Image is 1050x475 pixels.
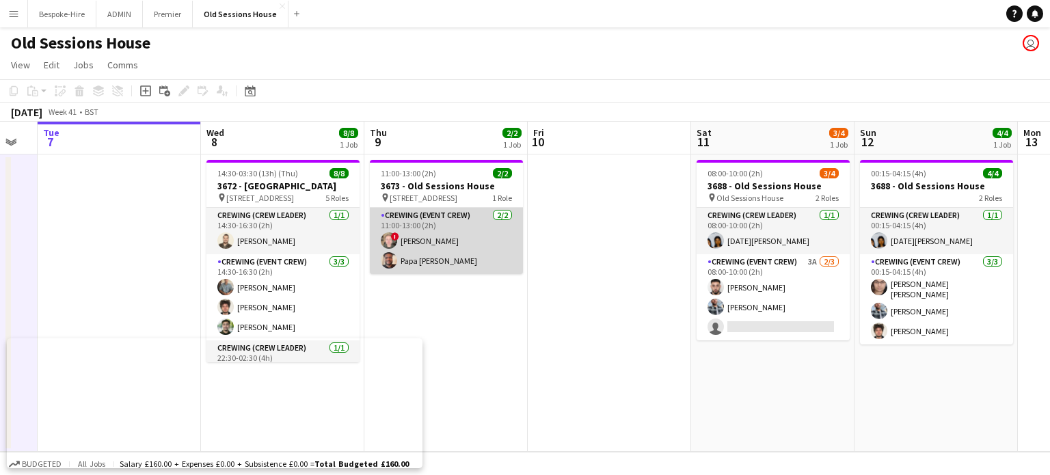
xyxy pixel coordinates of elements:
[7,338,422,468] iframe: Popup CTA
[41,134,59,150] span: 7
[993,128,1012,138] span: 4/4
[28,1,96,27] button: Bespoke-Hire
[871,168,926,178] span: 00:15-04:15 (4h)
[44,59,59,71] span: Edit
[370,208,523,274] app-card-role: Crewing (Event Crew)2/211:00-13:00 (2h)![PERSON_NAME]Papa [PERSON_NAME]
[695,134,712,150] span: 11
[206,160,360,362] app-job-card: 14:30-03:30 (13h) (Thu)8/83672 - [GEOGRAPHIC_DATA] [STREET_ADDRESS]5 RolesCrewing (Crew Leader)1/...
[22,459,62,469] span: Budgeted
[370,180,523,192] h3: 3673 - Old Sessions House
[697,126,712,139] span: Sat
[860,254,1013,344] app-card-role: Crewing (Event Crew)3/300:15-04:15 (4h)[PERSON_NAME] [PERSON_NAME][PERSON_NAME][PERSON_NAME]
[860,180,1013,192] h3: 3688 - Old Sessions House
[993,139,1011,150] div: 1 Job
[206,254,360,340] app-card-role: Crewing (Event Crew)3/314:30-16:30 (2h)[PERSON_NAME][PERSON_NAME][PERSON_NAME]
[204,134,224,150] span: 8
[979,193,1002,203] span: 2 Roles
[85,107,98,117] div: BST
[193,1,288,27] button: Old Sessions House
[11,105,42,119] div: [DATE]
[370,160,523,274] app-job-card: 11:00-13:00 (2h)2/23673 - Old Sessions House [STREET_ADDRESS]1 RoleCrewing (Event Crew)2/211:00-1...
[503,139,521,150] div: 1 Job
[697,180,850,192] h3: 3688 - Old Sessions House
[107,59,138,71] span: Comms
[339,128,358,138] span: 8/8
[391,232,399,241] span: !
[531,134,544,150] span: 10
[325,193,349,203] span: 5 Roles
[38,56,65,74] a: Edit
[68,56,99,74] a: Jobs
[11,59,30,71] span: View
[716,193,783,203] span: Old Sessions House
[96,1,143,27] button: ADMIN
[983,168,1002,178] span: 4/4
[502,128,522,138] span: 2/2
[43,126,59,139] span: Tue
[368,134,387,150] span: 9
[492,193,512,203] span: 1 Role
[381,168,436,178] span: 11:00-13:00 (2h)
[5,56,36,74] a: View
[340,139,358,150] div: 1 Job
[206,180,360,192] h3: 3672 - [GEOGRAPHIC_DATA]
[860,208,1013,254] app-card-role: Crewing (Crew Leader)1/100:15-04:15 (4h)[DATE][PERSON_NAME]
[217,168,298,178] span: 14:30-03:30 (13h) (Thu)
[697,208,850,254] app-card-role: Crewing (Crew Leader)1/108:00-10:00 (2h)[DATE][PERSON_NAME]
[1023,35,1039,51] app-user-avatar: Jason Aspinall
[860,126,876,139] span: Sun
[533,126,544,139] span: Fri
[370,126,387,139] span: Thu
[226,193,294,203] span: [STREET_ADDRESS]
[820,168,839,178] span: 3/4
[390,193,457,203] span: [STREET_ADDRESS]
[858,134,876,150] span: 12
[697,254,850,340] app-card-role: Crewing (Event Crew)3A2/308:00-10:00 (2h)[PERSON_NAME][PERSON_NAME]
[143,1,193,27] button: Premier
[11,33,150,53] h1: Old Sessions House
[697,160,850,340] app-job-card: 08:00-10:00 (2h)3/43688 - Old Sessions House Old Sessions House2 RolesCrewing (Crew Leader)1/108:...
[102,56,144,74] a: Comms
[73,59,94,71] span: Jobs
[329,168,349,178] span: 8/8
[493,168,512,178] span: 2/2
[829,128,848,138] span: 3/4
[206,208,360,254] app-card-role: Crewing (Crew Leader)1/114:30-16:30 (2h)[PERSON_NAME]
[816,193,839,203] span: 2 Roles
[206,126,224,139] span: Wed
[830,139,848,150] div: 1 Job
[1021,134,1041,150] span: 13
[45,107,79,117] span: Week 41
[860,160,1013,344] app-job-card: 00:15-04:15 (4h)4/43688 - Old Sessions House2 RolesCrewing (Crew Leader)1/100:15-04:15 (4h)[DATE]...
[1023,126,1041,139] span: Mon
[708,168,763,178] span: 08:00-10:00 (2h)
